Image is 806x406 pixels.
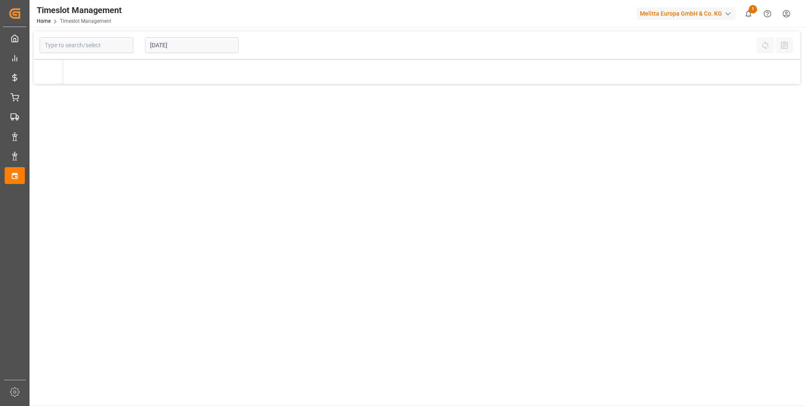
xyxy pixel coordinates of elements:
a: Home [37,18,51,24]
input: Type to search/select [40,37,133,53]
input: DD-MM-YYYY [145,37,239,53]
span: 1 [749,5,757,14]
button: Help Center [758,4,777,23]
button: Melitta Europa GmbH & Co. KG [637,5,739,22]
div: Melitta Europa GmbH & Co. KG [637,8,736,20]
button: show 1 new notifications [739,4,758,23]
div: Timeslot Management [37,4,122,16]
